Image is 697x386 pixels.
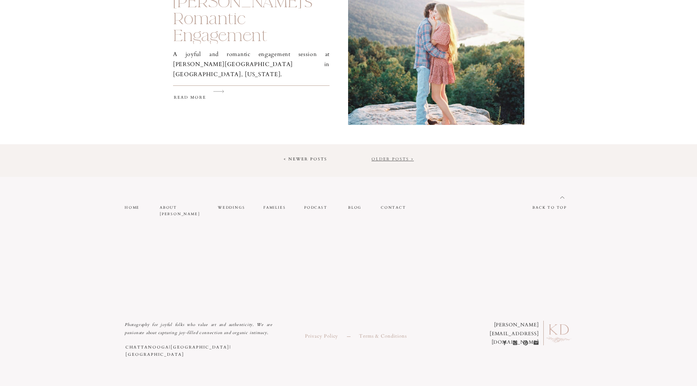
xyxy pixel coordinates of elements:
[460,321,539,337] p: [PERSON_NAME] [EMAIL_ADDRESS][DOMAIN_NAME]
[125,344,273,350] h3: | |
[519,204,567,211] a: back to top
[263,204,286,211] a: families
[284,156,327,162] a: < Newer Posts
[171,344,230,350] a: [GEOGRAPHIC_DATA]
[348,204,363,211] a: blog
[125,352,184,357] a: [GEOGRAPHIC_DATA]
[174,94,225,105] a: read more
[125,204,142,211] a: home
[371,156,414,162] a: Older Posts >
[125,322,273,336] i: Photography for joyful folks who value art and authenticity. We are passionate about capturing jo...
[305,332,348,340] a: Privacy Policy
[218,204,245,211] a: weddings
[160,204,200,211] a: about [PERSON_NAME]
[304,204,330,211] a: PODCAST
[349,332,407,340] a: Terms & Conditions
[173,49,330,80] p: A joyful and romantic engagement session at [PERSON_NAME][GEOGRAPHIC_DATA] in [GEOGRAPHIC_DATA], ...
[381,204,407,211] a: contact
[125,344,169,350] a: Chattanooga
